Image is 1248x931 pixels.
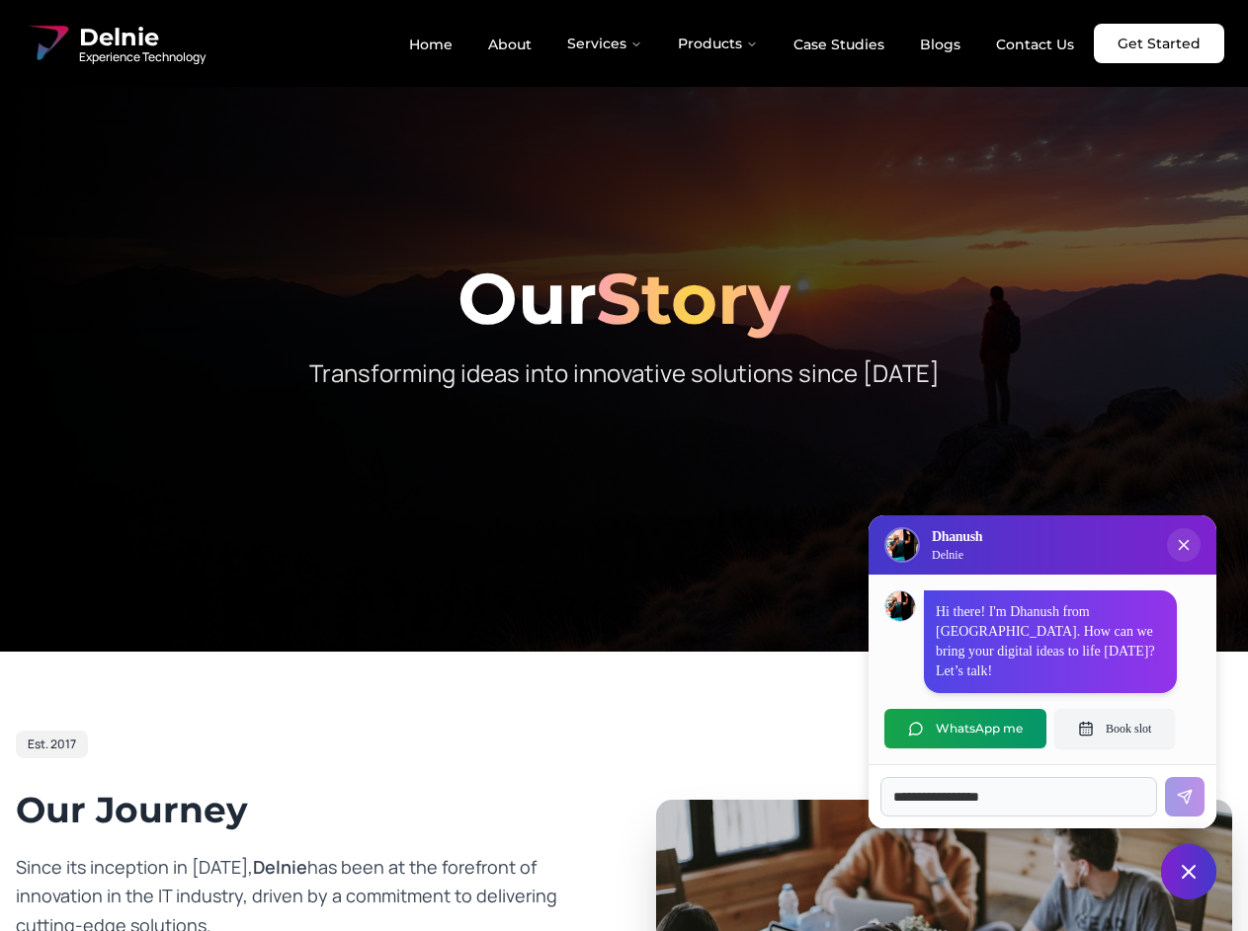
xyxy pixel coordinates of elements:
a: Case Studies [778,28,900,61]
img: Dhanush [885,591,915,621]
a: Blogs [904,28,976,61]
span: Delnie [79,22,206,53]
a: Get Started [1094,24,1224,63]
a: Home [393,28,468,61]
img: Delnie Logo [24,20,71,67]
button: Close chat popup [1167,528,1201,562]
button: WhatsApp me [884,709,1046,748]
h1: Our [16,263,1232,334]
h3: Dhanush [932,527,982,547]
nav: Main [393,24,1090,63]
button: Products [662,24,774,63]
button: Services [551,24,658,63]
button: Close chat [1161,844,1216,899]
img: Delnie Logo [886,529,918,561]
span: Delnie [253,855,307,879]
p: Transforming ideas into innovative solutions since [DATE] [245,357,1004,389]
span: Experience Technology [79,49,206,65]
h2: Our Journey [16,790,593,829]
p: Hi there! I'm Dhanush from [GEOGRAPHIC_DATA]. How can we bring your digital ideas to life [DATE]?... [936,602,1165,681]
a: About [472,28,547,61]
span: Story [596,255,790,342]
a: Contact Us [980,28,1090,61]
a: Delnie Logo Full [24,20,206,67]
button: Book slot [1054,709,1175,748]
p: Delnie [932,547,982,563]
span: Est. 2017 [28,737,76,752]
